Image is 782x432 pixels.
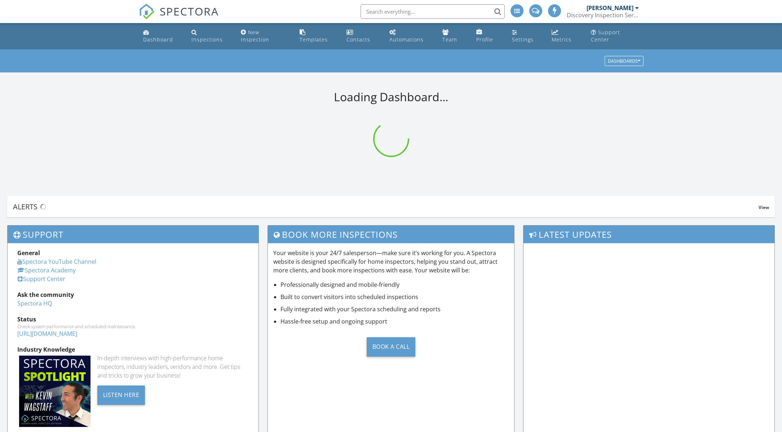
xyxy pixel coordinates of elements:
h3: Latest Updates [523,226,774,243]
div: Templates [300,36,328,43]
a: Listen Here [97,391,145,398]
div: Listen Here [97,386,145,405]
div: Settings [512,36,534,43]
div: Industry Knowledge [17,345,249,354]
a: Team [439,26,468,46]
p: Your website is your 24/7 salesperson—make sure it’s working for you. A Spectora website is desig... [273,249,509,275]
a: Spectora YouTube Channel [17,258,96,266]
a: Support Center [588,26,642,46]
h3: Support [8,226,259,243]
a: Spectora HQ [17,299,52,307]
span: View [759,204,769,210]
div: Inspections [191,36,223,43]
a: New Inspection [238,26,291,46]
a: Contacts [344,26,381,46]
div: Contacts [346,36,370,43]
button: Dashboards [605,56,644,66]
a: [URL][DOMAIN_NAME] [17,330,77,338]
div: Dashboard [143,36,173,43]
strong: General [17,249,40,257]
a: Support Center [17,275,65,283]
span: SPECTORA [160,4,219,19]
div: Support Center [591,29,620,43]
div: Alerts [13,202,759,211]
div: Team [442,36,457,43]
div: In-depth interviews with high-performance home inspectors, industry leaders, vendors and more. Ge... [97,354,249,380]
div: Dashboards [608,59,640,64]
li: Fully integrated with your Spectora scheduling and reports [280,305,509,313]
div: New Inspection [241,29,269,43]
h3: Book More Inspections [268,226,514,243]
div: Profile [476,36,493,43]
a: Spectora Academy [17,266,76,274]
input: Search everything... [361,4,505,19]
a: Settings [509,26,543,46]
a: Automations (Advanced) [386,26,434,46]
div: [PERSON_NAME] [587,4,633,12]
li: Professionally designed and mobile-friendly [280,280,509,289]
a: Company Profile [473,26,503,46]
a: Inspections [189,26,232,46]
img: Spectoraspolightmain [19,356,90,427]
a: Book a Call [273,331,509,362]
div: Check system performance and scheduled maintenance. [17,324,249,329]
div: Automations [389,36,424,43]
div: Book a Call [367,337,416,357]
div: Ask the community [17,290,249,299]
li: Hassle-free setup and ongoing support [280,317,509,326]
div: Metrics [552,36,571,43]
a: Metrics [549,26,582,46]
div: Status [17,315,249,324]
div: Discovery Inspection Services [567,12,639,19]
a: SPECTORA [139,10,219,25]
img: The Best Home Inspection Software - Spectora [139,4,155,19]
li: Built to convert visitors into scheduled inspections [280,293,509,301]
a: Dashboard [140,26,183,46]
a: Templates [297,26,337,46]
